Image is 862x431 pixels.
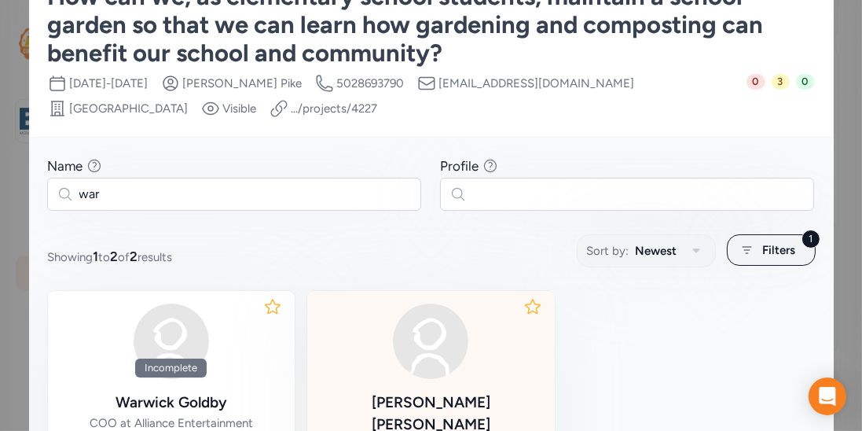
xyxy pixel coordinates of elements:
[441,157,479,175] div: Profile
[587,241,629,260] span: Sort by:
[577,234,716,267] button: Sort by:Newest
[746,74,765,90] span: 0
[796,74,815,90] span: 0
[90,415,253,431] div: COO at Alliance Entertainment
[292,101,378,116] a: .../projects/4227
[439,76,635,91] span: [EMAIL_ADDRESS][DOMAIN_NAME]
[111,249,119,264] span: 2
[134,304,209,379] img: avatar38fbb18c.svg
[809,378,846,415] div: Open Intercom Messenger
[48,157,83,175] div: Name
[337,76,405,91] span: 5028693790
[116,392,227,414] div: Warwick Goldby
[70,76,149,91] span: [DATE] - [DATE]
[636,241,677,260] span: Newest
[393,304,468,379] img: avatar38fbb18c.svg
[183,76,303,91] span: [PERSON_NAME] Pike
[763,241,796,260] span: Filters
[130,249,138,264] span: 2
[94,249,99,264] span: 1
[48,247,173,266] span: Showing to of results
[135,359,207,378] div: Incomplete
[772,74,790,90] span: 3
[70,101,189,116] span: [GEOGRAPHIC_DATA]
[223,101,257,116] span: Visible
[801,230,820,249] div: 1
